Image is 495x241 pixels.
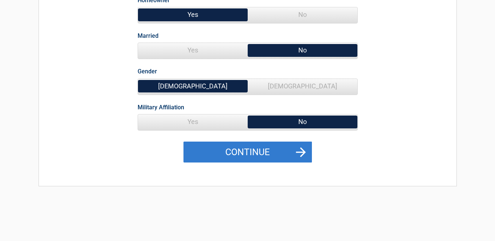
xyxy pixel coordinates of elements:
span: Yes [138,43,248,58]
span: No [248,43,357,58]
label: Married [138,31,159,41]
span: [DEMOGRAPHIC_DATA] [138,79,248,94]
label: Gender [138,66,157,76]
span: Yes [138,114,248,129]
span: No [248,7,357,22]
span: [DEMOGRAPHIC_DATA] [248,79,357,94]
label: Military Affiliation [138,102,184,112]
span: No [248,114,357,129]
button: Continue [183,142,312,163]
span: Yes [138,7,248,22]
